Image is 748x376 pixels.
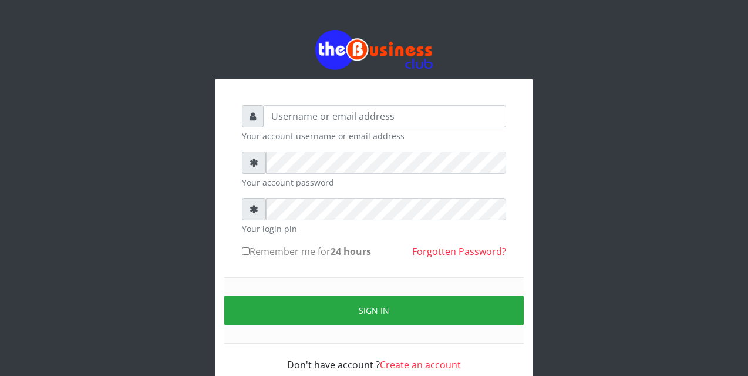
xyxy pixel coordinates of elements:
button: Sign in [224,296,524,325]
small: Your login pin [242,223,506,235]
label: Remember me for [242,244,371,258]
input: Remember me for24 hours [242,247,250,255]
a: Forgotten Password? [412,245,506,258]
small: Your account username or email address [242,130,506,142]
input: Username or email address [264,105,506,127]
small: Your account password [242,176,506,189]
b: 24 hours [331,245,371,258]
a: Create an account [380,358,461,371]
div: Don't have account ? [242,344,506,372]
